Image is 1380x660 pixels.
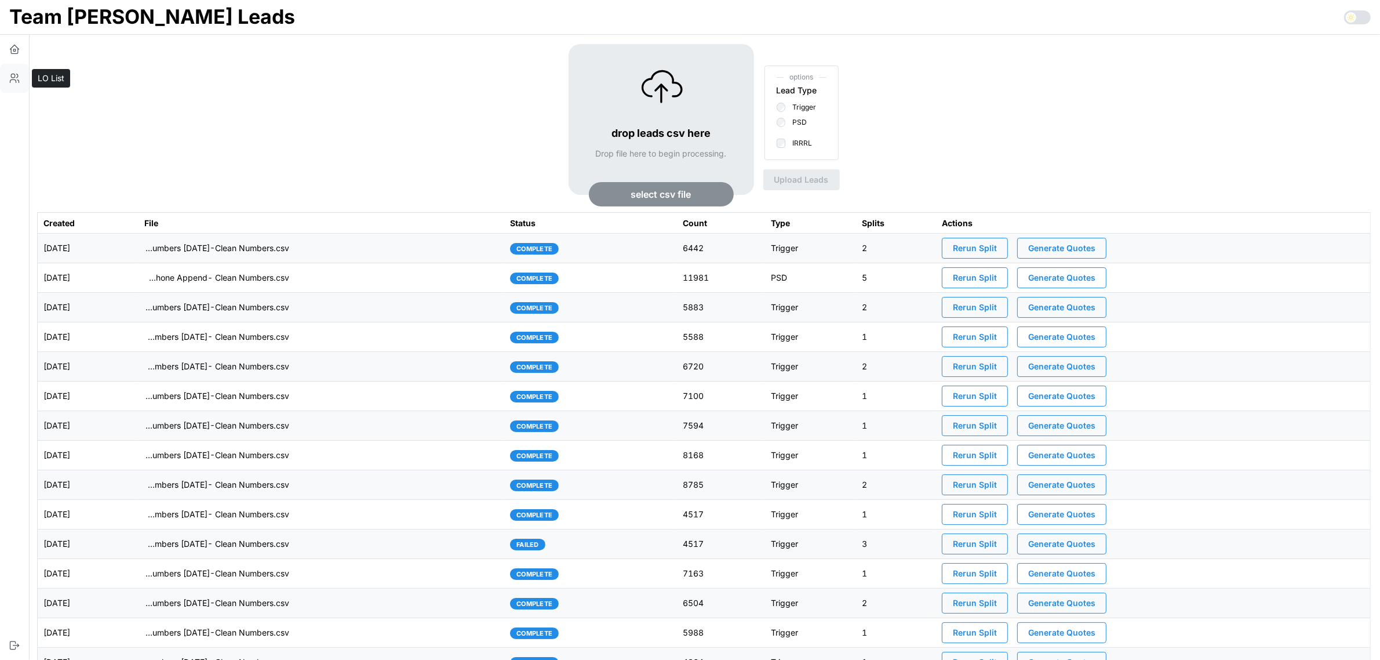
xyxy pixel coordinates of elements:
span: Generate Quotes [1028,623,1095,643]
th: Splits [856,213,936,234]
label: IRRRL [786,139,813,148]
button: Generate Quotes [1017,238,1106,259]
span: Upload Leads [774,170,829,190]
td: [DATE] [38,589,139,618]
td: Trigger [765,234,856,263]
span: Rerun Split [953,357,997,376]
span: complete [516,421,552,431]
span: Rerun Split [953,445,997,465]
span: select csv file [631,183,691,206]
h1: Team [PERSON_NAME] Leads [9,4,295,30]
td: [DATE] [38,500,139,530]
span: complete [516,510,552,520]
span: complete [516,273,552,284]
button: Rerun Split [942,238,1008,259]
td: 7100 [677,382,765,411]
button: Rerun Split [942,504,1008,525]
td: 5588 [677,322,765,352]
td: [DATE] [38,411,139,441]
p: imports/[PERSON_NAME]/1755524716139-TU Master List With Numbers [DATE]-Clean Numbers.csv [144,302,289,313]
button: Rerun Split [942,445,1008,466]
span: Generate Quotes [1028,327,1095,347]
td: PSD [765,263,856,293]
button: Rerun Split [942,474,1008,495]
td: [DATE] [38,293,139,322]
td: 1 [856,322,936,352]
p: imports/[PERSON_NAME]/1755002477184-TU Master List With Numbers [DATE]-Clean Numbers.csv [144,420,289,431]
td: [DATE] [38,618,139,648]
td: 1 [856,559,936,589]
td: 11981 [677,263,765,293]
span: Generate Quotes [1028,593,1095,613]
span: Rerun Split [953,623,997,643]
td: 6504 [677,589,765,618]
td: 1 [856,382,936,411]
button: Upload Leads [763,169,840,190]
button: Rerun Split [942,534,1008,554]
button: Generate Quotes [1017,267,1106,288]
td: 8785 [677,470,765,500]
td: 2 [856,470,936,500]
button: Generate Quotes [1017,622,1106,643]
td: 7163 [677,559,765,589]
label: Trigger [786,103,817,112]
button: Rerun Split [942,297,1008,318]
td: Trigger [765,322,856,352]
button: Rerun Split [942,386,1008,407]
button: Rerun Split [942,415,1008,436]
p: imports/[PERSON_NAME]/1754489307140-TU Master List With Numbers [DATE]-Clean Numbers.csv [144,568,289,579]
button: Generate Quotes [1017,445,1106,466]
button: Rerun Split [942,593,1008,614]
p: imports/[PERSON_NAME]/1754318017338-TU Master List With Numbers [DATE]-Clean Numbers.csv [144,627,289,639]
td: Trigger [765,441,856,470]
td: 5 [856,263,936,293]
button: Rerun Split [942,563,1008,584]
span: Rerun Split [953,298,997,317]
th: Created [38,213,139,234]
p: imports/[PERSON_NAME]/1754582456659-TU Master List With Numbers [DATE]- Clean Numbers.csv [144,509,289,520]
span: Generate Quotes [1028,505,1095,524]
button: Rerun Split [942,327,1008,347]
td: [DATE] [38,441,139,470]
button: Generate Quotes [1017,593,1106,614]
span: Generate Quotes [1028,386,1095,406]
td: Trigger [765,500,856,530]
span: Rerun Split [953,386,997,406]
td: [DATE] [38,234,139,263]
td: [DATE] [38,530,139,559]
span: Generate Quotes [1028,268,1095,288]
button: select csv file [589,182,734,206]
span: complete [516,303,552,313]
td: 5988 [677,618,765,648]
span: Generate Quotes [1028,357,1095,376]
span: Rerun Split [953,593,997,613]
td: 2 [856,589,936,618]
td: 2 [856,293,936,322]
button: Generate Quotes [1017,474,1106,495]
span: complete [516,569,552,579]
span: Generate Quotes [1028,564,1095,583]
button: Generate Quotes [1017,297,1106,318]
td: [DATE] [38,382,139,411]
th: File [139,213,505,234]
p: imports/[PERSON_NAME]/1755554868013-VA IRRRL Leads Master List [DATE]- Cell Phone Append- Clean N... [144,272,289,284]
button: Rerun Split [942,356,1008,377]
td: 2 [856,234,936,263]
th: Type [765,213,856,234]
span: Generate Quotes [1028,298,1095,317]
td: Trigger [765,618,856,648]
td: 6442 [677,234,765,263]
span: Rerun Split [953,416,997,436]
td: Trigger [765,382,856,411]
button: Rerun Split [942,267,1008,288]
button: Generate Quotes [1017,534,1106,554]
span: Rerun Split [953,534,997,554]
span: complete [516,628,552,639]
span: options [777,72,826,83]
button: Generate Quotes [1017,415,1106,436]
td: 1 [856,411,936,441]
td: 4517 [677,500,765,530]
td: [DATE] [38,470,139,500]
td: 4517 [677,530,765,559]
span: Generate Quotes [1028,238,1095,258]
